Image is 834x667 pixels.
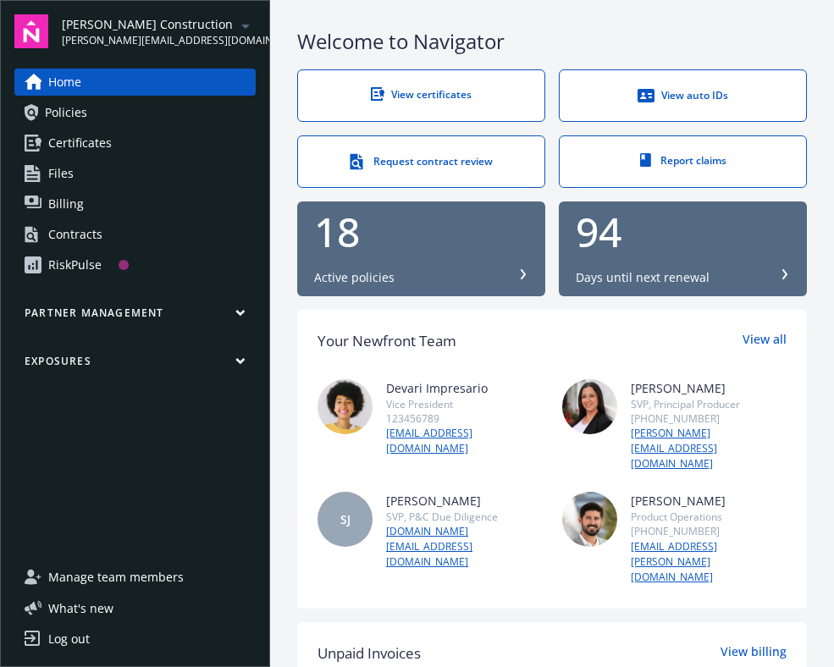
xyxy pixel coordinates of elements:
[386,492,542,510] div: [PERSON_NAME]
[631,524,787,538] div: [PHONE_NUMBER]
[318,379,373,434] img: photo
[48,160,74,187] span: Files
[48,190,84,218] span: Billing
[332,87,511,102] div: View certificates
[631,492,787,510] div: [PERSON_NAME]
[386,510,542,524] div: SVP, P&C Due Diligence
[14,160,256,187] a: Files
[48,599,113,617] span: What ' s new
[14,599,141,617] button: What's new
[48,564,184,591] span: Manage team members
[14,251,256,278] a: RiskPulse
[297,69,545,122] a: View certificates
[14,306,256,327] button: Partner management
[594,87,772,104] div: View auto IDs
[562,379,617,434] img: photo
[62,33,235,48] span: [PERSON_NAME][EMAIL_ADDRESS][DOMAIN_NAME]
[62,14,256,48] button: [PERSON_NAME] Construction[PERSON_NAME][EMAIL_ADDRESS][DOMAIN_NAME]arrowDropDown
[340,510,351,528] span: SJ
[14,99,256,126] a: Policies
[314,269,395,286] div: Active policies
[386,397,542,411] div: Vice President
[14,69,256,96] a: Home
[631,397,787,411] div: SVP, Principal Producer
[297,135,545,188] a: Request contract review
[48,221,102,248] div: Contracts
[631,539,787,585] a: [EMAIL_ADDRESS][PERSON_NAME][DOMAIN_NAME]
[559,69,807,122] a: View auto IDs
[743,330,787,352] a: View all
[576,212,790,252] div: 94
[14,221,256,248] a: Contracts
[631,426,787,471] a: [PERSON_NAME][EMAIL_ADDRESS][DOMAIN_NAME]
[318,642,421,664] span: Unpaid Invoices
[297,201,545,296] button: 18Active policies
[559,135,807,188] a: Report claims
[386,411,542,426] div: 123456789
[14,130,256,157] a: Certificates
[631,510,787,524] div: Product Operations
[14,564,256,591] a: Manage team members
[562,492,617,547] img: photo
[48,130,112,157] span: Certificates
[62,15,235,33] span: [PERSON_NAME] Construction
[559,201,807,296] button: 94Days until next renewal
[297,27,807,56] div: Welcome to Navigator
[594,153,772,168] div: Report claims
[314,212,528,252] div: 18
[631,411,787,426] div: [PHONE_NUMBER]
[48,69,81,96] span: Home
[631,379,787,397] div: [PERSON_NAME]
[14,354,256,375] button: Exposures
[386,379,542,397] div: Devari Impresario
[332,153,511,170] div: Request contract review
[14,190,256,218] a: Billing
[386,426,542,456] a: [EMAIL_ADDRESS][DOMAIN_NAME]
[45,99,87,126] span: Policies
[386,524,542,570] a: [DOMAIN_NAME][EMAIL_ADDRESS][DOMAIN_NAME]
[721,642,787,664] a: View billing
[318,330,456,352] div: Your Newfront Team
[14,14,48,48] img: navigator-logo.svg
[48,251,102,278] div: RiskPulse
[576,269,710,286] div: Days until next renewal
[48,626,90,653] div: Log out
[235,15,256,36] a: arrowDropDown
